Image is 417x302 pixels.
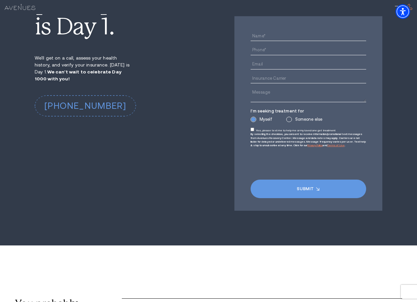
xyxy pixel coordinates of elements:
input: Name* [251,31,366,41]
p: We'll get on a call, assess your health history, and verify your insurance. [DATE] is Day 1. [35,55,132,82]
p: By selecting the checkbox, you consent to receive information/promotional text messages from Aven... [251,132,366,147]
span: Yes, please text me to help me or my loved one get treatment [256,129,335,132]
input: Submit button [251,180,366,198]
input: Myself [251,117,256,122]
a: call 1-866-721-2420 [35,95,136,116]
input: Insurance Carrier [251,73,366,83]
iframe: LiveChat chat widget [389,274,417,302]
input: Yes, please text me to help me or my loved one get treatment [251,128,254,131]
label: Myself [251,117,272,122]
a: Terms of Use - open in a new tab [327,144,345,147]
label: Someone else [286,117,322,122]
input: Phone* [251,45,366,55]
a: Privacy Policy - open in a new tab [307,144,323,147]
input: Email [251,60,366,69]
p: is Day 1. [35,15,173,38]
iframe: reCAPTCHA [251,151,321,169]
p: I'm seeking treatment for [251,109,366,114]
textarea: Message [251,88,366,102]
div: Accessibility Menu [396,4,410,19]
strong: We can't wait to celebrate Day 1000 with you! [35,69,122,81]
